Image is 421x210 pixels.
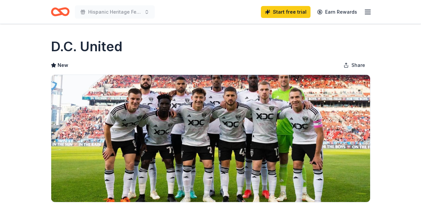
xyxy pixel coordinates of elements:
a: Earn Rewards [313,6,361,18]
a: Start free trial [261,6,311,18]
img: Image for D.C. United [51,75,370,202]
span: New [58,61,68,69]
a: Home [51,4,70,20]
button: Hispanic Heritage Festival [75,5,155,19]
button: Share [338,59,370,72]
span: Share [351,61,365,69]
span: Hispanic Heritage Festival [88,8,141,16]
h1: D.C. United [51,37,122,56]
